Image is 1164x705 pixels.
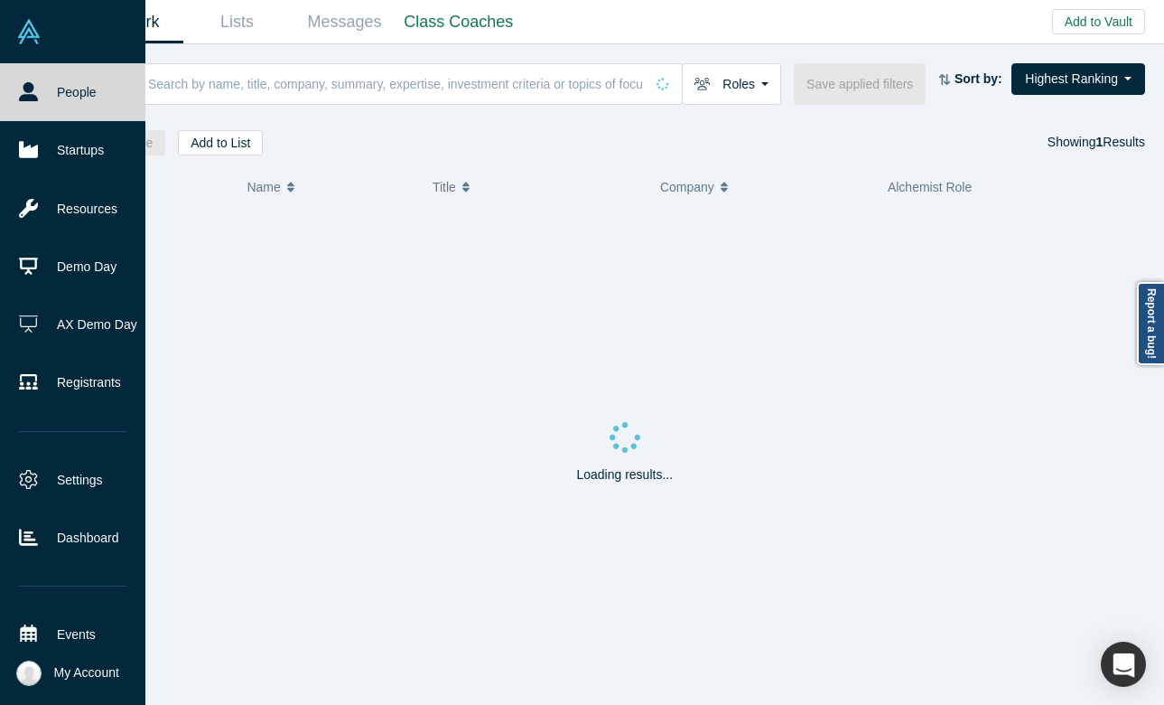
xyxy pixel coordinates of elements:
span: Company [660,168,714,206]
img: Katinka Harsányi's Account [16,661,42,686]
button: Save applied filters [794,63,926,105]
p: Loading results... [576,465,673,484]
a: Report a bug! [1137,282,1164,365]
input: Search by name, title, company, summary, expertise, investment criteria or topics of focus [146,62,644,105]
strong: 1 [1096,135,1103,149]
button: Add to List [178,130,263,155]
button: Title [433,168,641,206]
span: Title [433,168,456,206]
button: Company [660,168,869,206]
span: Alchemist Role [888,180,972,194]
button: Add to Vault [1052,9,1145,34]
a: Messages [291,1,398,43]
button: Roles [682,63,781,105]
span: My Account [54,663,119,682]
button: Highest Ranking [1011,63,1145,95]
a: Lists [183,1,291,43]
div: Showing [1048,130,1145,155]
button: My Account [16,661,119,686]
span: Results [1096,135,1145,149]
strong: Sort by: [954,71,1002,86]
span: Name [247,168,280,206]
img: Alchemist Vault Logo [16,19,42,44]
a: Class Coaches [398,1,519,43]
button: Name [247,168,414,206]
